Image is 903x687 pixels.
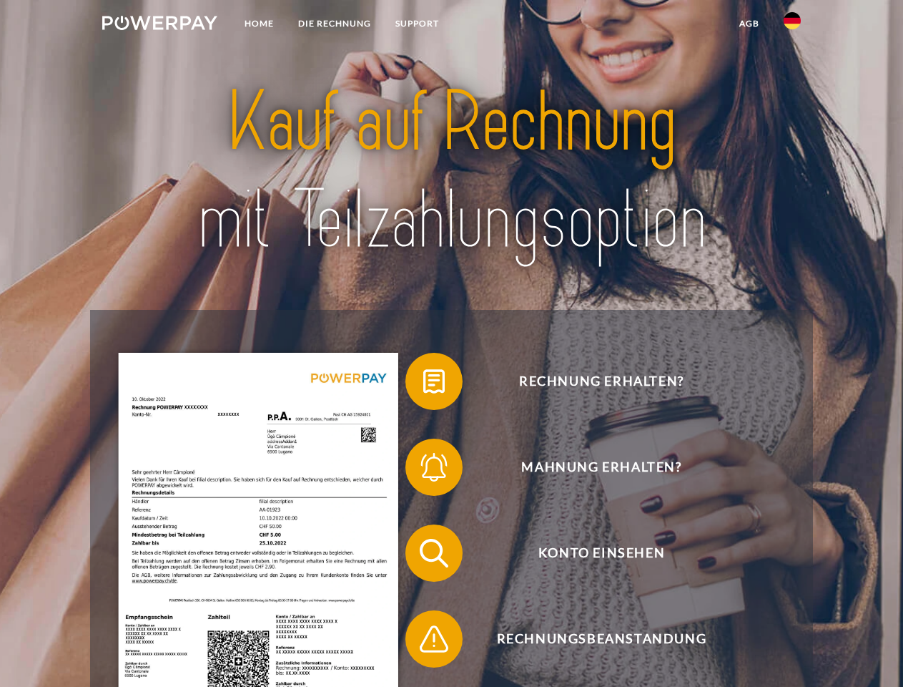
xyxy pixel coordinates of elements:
img: qb_bill.svg [416,364,452,399]
img: qb_warning.svg [416,621,452,657]
button: Rechnungsbeanstandung [405,610,777,668]
a: SUPPORT [383,11,451,36]
a: agb [727,11,771,36]
img: qb_bell.svg [416,449,452,485]
img: de [784,12,801,29]
button: Konto einsehen [405,525,777,582]
button: Rechnung erhalten? [405,353,777,410]
span: Konto einsehen [426,525,776,582]
img: logo-powerpay-white.svg [102,16,217,30]
span: Rechnungsbeanstandung [426,610,776,668]
span: Rechnung erhalten? [426,353,776,410]
button: Mahnung erhalten? [405,439,777,496]
img: title-powerpay_de.svg [137,69,766,274]
a: DIE RECHNUNG [286,11,383,36]
img: qb_search.svg [416,535,452,571]
a: Home [232,11,286,36]
span: Mahnung erhalten? [426,439,776,496]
